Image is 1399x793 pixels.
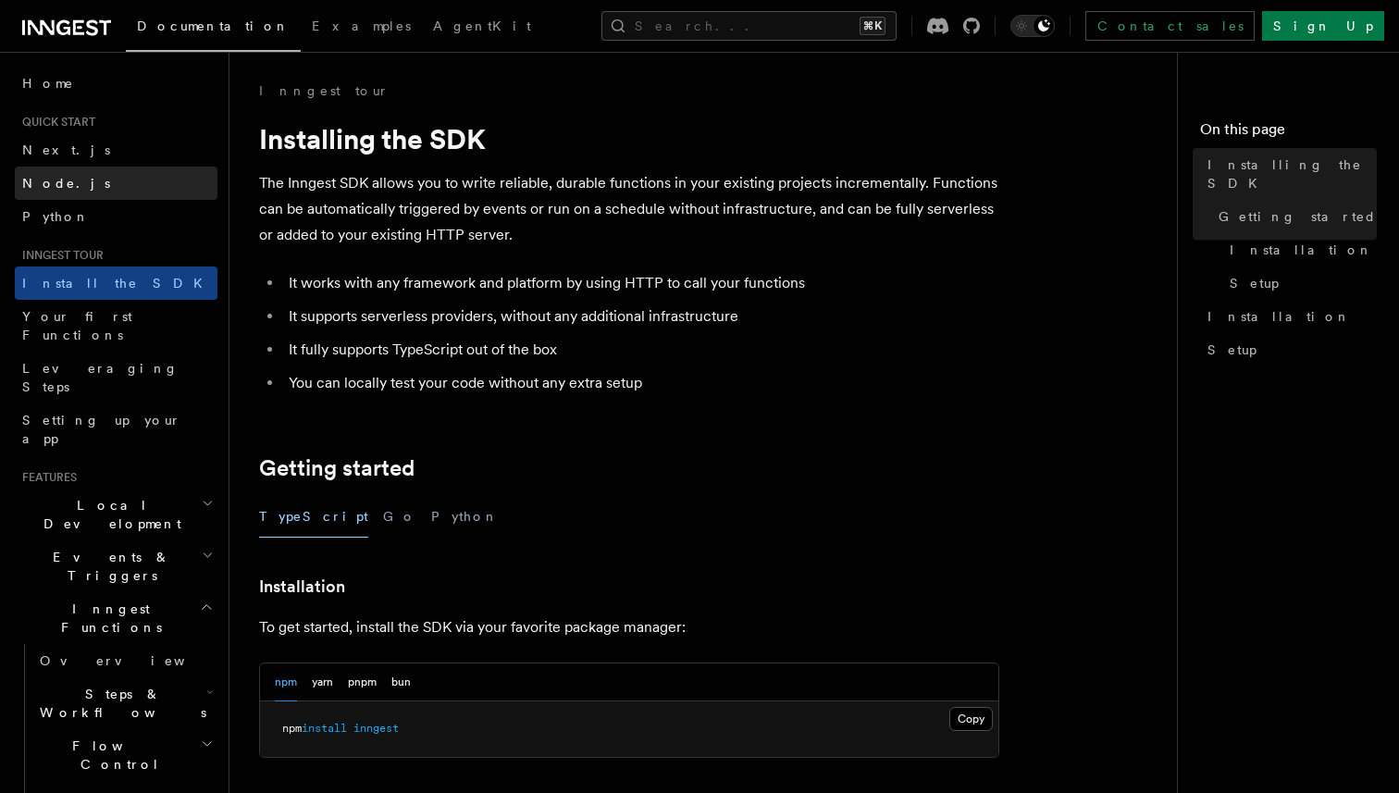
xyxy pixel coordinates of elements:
span: Your first Functions [22,309,132,342]
span: Getting started [1219,207,1377,226]
a: Setting up your app [15,403,217,455]
span: Overview [40,653,230,668]
a: Installation [1200,300,1377,333]
span: npm [282,722,302,735]
span: Documentation [137,19,290,33]
p: The Inngest SDK allows you to write reliable, durable functions in your existing projects increme... [259,170,999,248]
button: Local Development [15,489,217,540]
a: Node.js [15,167,217,200]
button: yarn [312,663,333,701]
span: Events & Triggers [15,548,202,585]
h1: Installing the SDK [259,122,999,155]
span: Next.js [22,142,110,157]
span: Features [15,470,77,485]
a: Examples [301,6,422,50]
a: Contact sales [1085,11,1255,41]
a: Home [15,67,217,100]
span: Home [22,74,74,93]
a: Overview [32,644,217,677]
span: AgentKit [433,19,531,33]
li: It works with any framework and platform by using HTTP to call your functions [283,270,999,296]
button: bun [391,663,411,701]
span: Local Development [15,496,202,533]
a: Installation [259,574,345,600]
a: Installation [1222,233,1377,266]
span: Node.js [22,176,110,191]
button: npm [275,663,297,701]
a: Your first Functions [15,300,217,352]
a: Setup [1200,333,1377,366]
span: Installation [1207,307,1351,326]
span: Leveraging Steps [22,361,179,394]
span: Setting up your app [22,413,181,446]
span: Inngest tour [15,248,104,263]
span: Setup [1230,274,1279,292]
button: Events & Triggers [15,540,217,592]
a: Next.js [15,133,217,167]
li: It supports serverless providers, without any additional infrastructure [283,304,999,329]
button: Toggle dark mode [1010,15,1055,37]
a: Installing the SDK [1200,148,1377,200]
span: Installing the SDK [1207,155,1377,192]
a: Install the SDK [15,266,217,300]
span: Quick start [15,115,95,130]
span: Flow Control [32,737,201,774]
span: inngest [353,722,399,735]
a: AgentKit [422,6,542,50]
span: Examples [312,19,411,33]
span: Python [22,209,90,224]
a: Leveraging Steps [15,352,217,403]
button: Search...⌘K [601,11,897,41]
button: pnpm [348,663,377,701]
p: To get started, install the SDK via your favorite package manager: [259,614,999,640]
button: Go [383,496,416,538]
li: You can locally test your code without any extra setup [283,370,999,396]
li: It fully supports TypeScript out of the box [283,337,999,363]
button: Copy [949,707,993,731]
button: Python [431,496,499,538]
a: Getting started [259,455,415,481]
button: Inngest Functions [15,592,217,644]
a: Sign Up [1262,11,1384,41]
button: TypeScript [259,496,368,538]
h4: On this page [1200,118,1377,148]
span: install [302,722,347,735]
span: Install the SDK [22,276,214,291]
kbd: ⌘K [860,17,885,35]
a: Inngest tour [259,81,389,100]
a: Setup [1222,266,1377,300]
span: Installation [1230,241,1373,259]
span: Inngest Functions [15,600,200,637]
a: Documentation [126,6,301,52]
button: Flow Control [32,729,217,781]
a: Python [15,200,217,233]
span: Setup [1207,341,1257,359]
button: Steps & Workflows [32,677,217,729]
span: Steps & Workflows [32,685,206,722]
a: Getting started [1211,200,1377,233]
